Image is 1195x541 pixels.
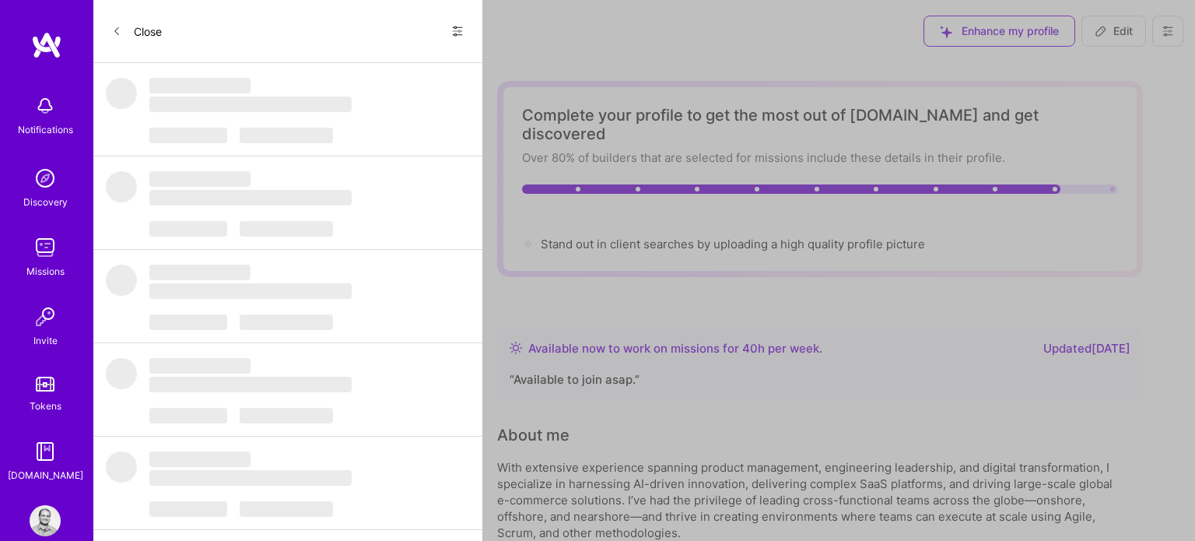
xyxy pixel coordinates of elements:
[149,408,227,423] span: ‌
[149,125,227,143] button: ‌
[149,218,227,237] button: ‌
[149,498,227,517] button: ‌
[240,125,333,143] button: ‌
[106,171,137,202] span: ‌
[30,436,61,467] img: guide book
[106,78,137,109] span: ‌
[30,163,61,194] img: discovery
[149,314,227,330] span: ‌
[30,505,61,536] img: User Avatar
[149,97,352,112] span: ‌
[106,265,137,296] span: ‌
[149,128,227,143] span: ‌
[240,501,333,517] span: ‌
[149,190,352,206] span: ‌
[149,283,352,299] span: ‌
[36,377,54,392] img: tokens
[8,467,83,483] div: [DOMAIN_NAME]
[149,451,251,467] span: ‌
[106,451,137,483] span: ‌
[149,265,251,280] span: ‌
[26,263,65,279] div: Missions
[240,218,333,237] button: ‌
[149,501,227,517] span: ‌
[30,398,61,414] div: Tokens
[31,31,62,59] img: logo
[149,221,227,237] span: ‌
[30,232,61,263] img: teamwork
[240,408,333,423] span: ‌
[106,358,137,389] span: ‌
[112,19,162,44] button: Close
[240,405,333,423] button: ‌
[149,377,352,392] span: ‌
[149,171,251,187] span: ‌
[149,311,227,330] button: ‌
[149,405,227,423] button: ‌
[240,221,333,237] span: ‌
[149,78,251,93] span: ‌
[26,505,65,536] a: User Avatar
[240,314,333,330] span: ‌
[149,358,251,374] span: ‌
[33,332,58,349] div: Invite
[23,194,68,210] div: Discovery
[240,498,333,517] button: ‌
[240,311,333,330] button: ‌
[240,128,333,143] span: ‌
[149,470,352,486] span: ‌
[30,301,61,332] img: Invite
